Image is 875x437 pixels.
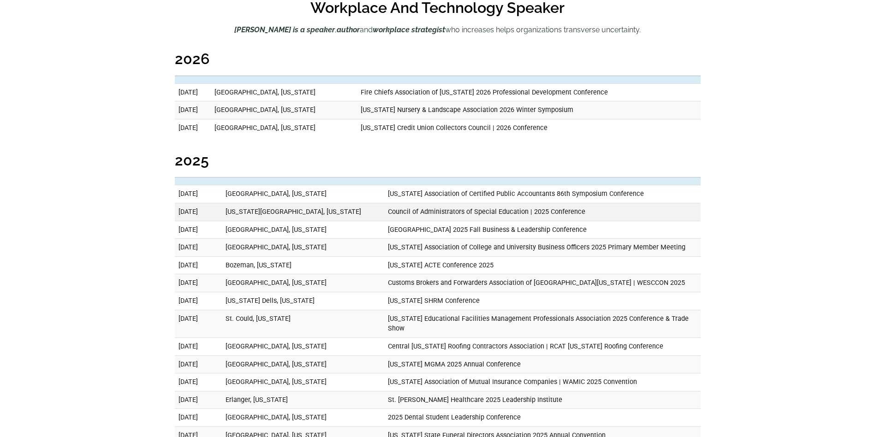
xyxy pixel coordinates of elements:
h2: 2026 [175,52,701,66]
td: [DATE] [175,355,222,373]
td: [DATE] [175,310,222,337]
td: [DATE] [175,221,222,239]
td: Council of Administrators of Special Education | 2025 Conference [384,203,701,221]
td: Customs Brokers and Forwarders Association of [GEOGRAPHIC_DATA][US_STATE] | WESCCON 2025 [384,274,701,292]
td: [DATE] [175,409,222,427]
td: [DATE] [175,373,222,391]
td: [US_STATE] Association of Certified Public Accountants 86th Symposium Conference [384,185,701,203]
td: [US_STATE] Dells, [US_STATE] [222,292,384,310]
em: workplace strategist [373,25,445,34]
td: [DATE] [175,391,222,409]
td: Fire Chiefs Association of [US_STATE] 2026 Professional Development Conference [357,83,701,101]
td: [GEOGRAPHIC_DATA], [US_STATE] [222,239,384,257]
td: [DATE] [175,119,211,136]
td: 2025 Dental Student Leadership Conference [384,409,701,427]
td: [GEOGRAPHIC_DATA], [US_STATE] [222,409,384,427]
td: [DATE] [175,203,222,221]
td: [GEOGRAPHIC_DATA], [US_STATE] [222,274,384,292]
td: [GEOGRAPHIC_DATA] 2025 Fall Business & Leadership Conference [384,221,701,239]
td: [GEOGRAPHIC_DATA], [US_STATE] [222,355,384,373]
td: [US_STATE][GEOGRAPHIC_DATA], [US_STATE] [222,203,384,221]
td: Erlanger, [US_STATE] [222,391,384,409]
h2: 2025 [175,153,701,168]
td: [GEOGRAPHIC_DATA], [US_STATE] [222,337,384,355]
td: [DATE] [175,101,211,119]
td: St. Could, [US_STATE] [222,310,384,337]
td: [US_STATE] MGMA 2025 Annual Conference [384,355,701,373]
p: , and who increases helps organizations transverse uncertainty. [175,24,701,35]
td: [US_STATE] SHRM Conference [384,292,701,310]
td: [GEOGRAPHIC_DATA], [US_STATE] [211,119,357,136]
em: author [337,25,360,34]
h2: Workplace And Technology Speaker [310,0,565,15]
td: [GEOGRAPHIC_DATA], [US_STATE] [211,101,357,119]
td: [DATE] [175,239,222,257]
td: [GEOGRAPHIC_DATA], [US_STATE] [222,185,384,203]
td: [DATE] [175,274,222,292]
td: Bozeman, [US_STATE] [222,256,384,274]
td: [US_STATE] Credit Union Collectors Council | 2026 Conference [357,119,701,136]
strong: [PERSON_NAME] is a speaker [234,25,335,34]
td: [GEOGRAPHIC_DATA], [US_STATE] [222,373,384,391]
td: [US_STATE] Educational Facilities Management Professionals Association 2025 Conference & Trade Show [384,310,701,337]
td: [US_STATE] Nursery & Landscape Association 2026 Winter Symposium [357,101,701,119]
td: [DATE] [175,256,222,274]
td: [DATE] [175,185,222,203]
td: [US_STATE] Association of College and University Business Officers 2025 Primary Member Meeting [384,239,701,257]
td: [DATE] [175,83,211,101]
td: St. [PERSON_NAME] Healthcare 2025 Leadership Institute [384,391,701,409]
td: [GEOGRAPHIC_DATA], [US_STATE] [211,83,357,101]
td: [GEOGRAPHIC_DATA], [US_STATE] [222,221,384,239]
td: [DATE] [175,337,222,355]
td: [US_STATE] Association of Mutual Insurance Companies | WAMIC 2025 Convention [384,373,701,391]
td: [US_STATE] ACTE Conference 2025 [384,256,701,274]
td: Central [US_STATE] Roofing Contractors Association | RCAT [US_STATE] Roofing Conference [384,337,701,355]
td: [DATE] [175,292,222,310]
